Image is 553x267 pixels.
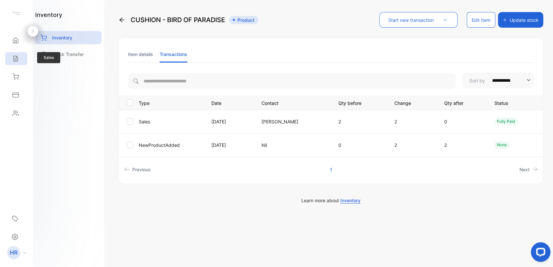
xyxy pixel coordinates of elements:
button: Sort by [462,73,534,88]
p: 2 [394,142,431,148]
span: Product [229,16,258,24]
p: Learn more about [119,197,543,204]
p: Stock Transfer [52,51,84,58]
a: Page 1 is your current page [322,163,340,176]
p: 2 [444,142,481,148]
p: 0 [444,118,481,125]
p: Change [394,98,431,106]
a: Stock Transfer [35,48,102,61]
ul: Pagination [119,163,543,176]
li: Transactions [160,46,187,63]
div: fully paid [494,118,518,125]
h1: inventory [35,10,62,19]
span: Previous [132,166,151,173]
p: 0 [338,142,381,148]
span: Inventory [340,198,361,204]
p: Date [211,98,248,106]
td: NewProductAdded [136,133,204,157]
p: Qty after [444,98,481,106]
span: Sales [37,52,60,63]
p: Sort by [469,77,485,84]
p: Type [139,98,203,106]
p: 2 [338,118,381,125]
td: Sales [136,110,204,133]
img: logo [11,8,21,18]
p: Inventory [52,34,72,41]
p: Nil [262,142,325,148]
p: HR [10,248,18,257]
a: Next page [517,163,540,176]
button: Update stock [498,12,543,28]
button: Edit Item [467,12,495,28]
p: Qty before [338,98,381,106]
a: Previous page [121,163,153,176]
button: Start new transaction [379,12,458,28]
p: [DATE] [211,142,248,148]
p: 2 [394,118,431,125]
li: Item details [128,46,153,63]
a: Inventory [35,31,102,44]
p: Contact [262,98,325,106]
div: None [494,141,509,148]
span: Next [519,166,530,173]
iframe: LiveChat chat widget [526,240,553,267]
p: [PERSON_NAME] [262,118,325,125]
p: [DATE] [211,118,248,125]
div: CUSHION - BIRD OF PARADISE [119,12,258,28]
p: Status [494,98,537,106]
